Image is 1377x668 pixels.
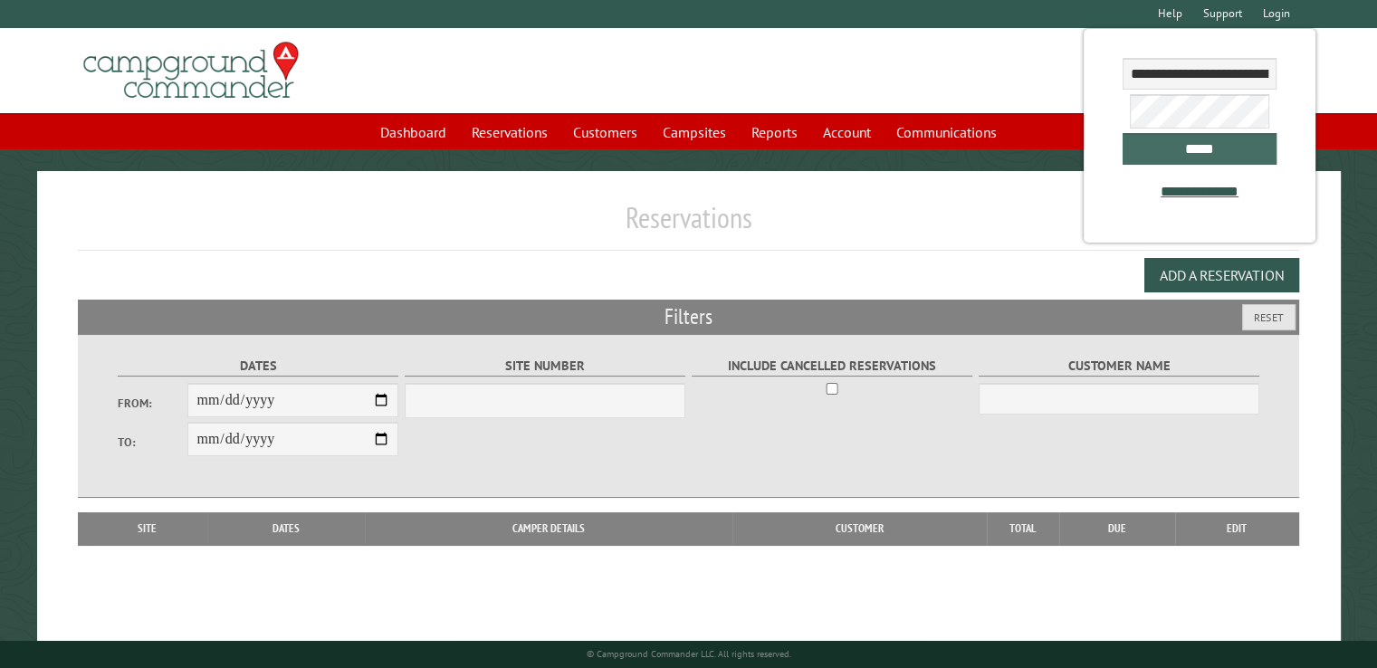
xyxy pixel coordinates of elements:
[78,35,304,106] img: Campground Commander
[885,115,1008,149] a: Communications
[87,512,207,545] th: Site
[812,115,882,149] a: Account
[692,356,973,377] label: Include Cancelled Reservations
[78,300,1299,334] h2: Filters
[1144,258,1299,292] button: Add a Reservation
[461,115,559,149] a: Reservations
[405,356,686,377] label: Site Number
[741,115,808,149] a: Reports
[118,434,188,451] label: To:
[118,356,399,377] label: Dates
[369,115,457,149] a: Dashboard
[652,115,737,149] a: Campsites
[1242,304,1296,330] button: Reset
[732,512,987,545] th: Customer
[587,648,791,660] small: © Campground Commander LLC. All rights reserved.
[118,395,188,412] label: From:
[1175,512,1299,545] th: Edit
[979,356,1260,377] label: Customer Name
[78,200,1299,250] h1: Reservations
[1059,512,1175,545] th: Due
[562,115,648,149] a: Customers
[207,512,365,545] th: Dates
[987,512,1059,545] th: Total
[365,512,732,545] th: Camper Details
